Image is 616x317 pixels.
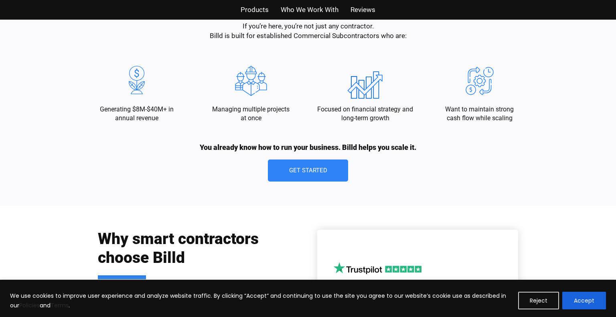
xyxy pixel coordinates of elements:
span: Get Started [289,168,327,174]
p: Focused on financial strategy and long-term growth [312,105,418,123]
a: Policies [19,301,40,309]
p: Generating $8M-$40M+ in annual revenue [95,105,178,123]
p: You already know how to run your business. Billd helps you scale it. [200,143,416,152]
p: If you’re here, you’re not just any contractor. Billd is built for established Commercial Subcont... [210,22,407,41]
a: Products [241,4,269,16]
a: Terms [51,301,69,309]
a: Who We Work With [281,4,338,16]
button: Accept [562,292,606,309]
button: Reject [518,292,559,309]
a: Get Started [268,160,348,182]
p: Managing multiple projects at once [210,105,292,123]
p: We use cookies to improve user experience and analyze website traffic. By clicking “Accept” and c... [10,291,512,310]
a: Reviews [351,4,375,16]
p: Want to maintain strong cash flow while scaling [438,105,521,123]
h2: Why smart contractors choose Billd [98,230,281,279]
